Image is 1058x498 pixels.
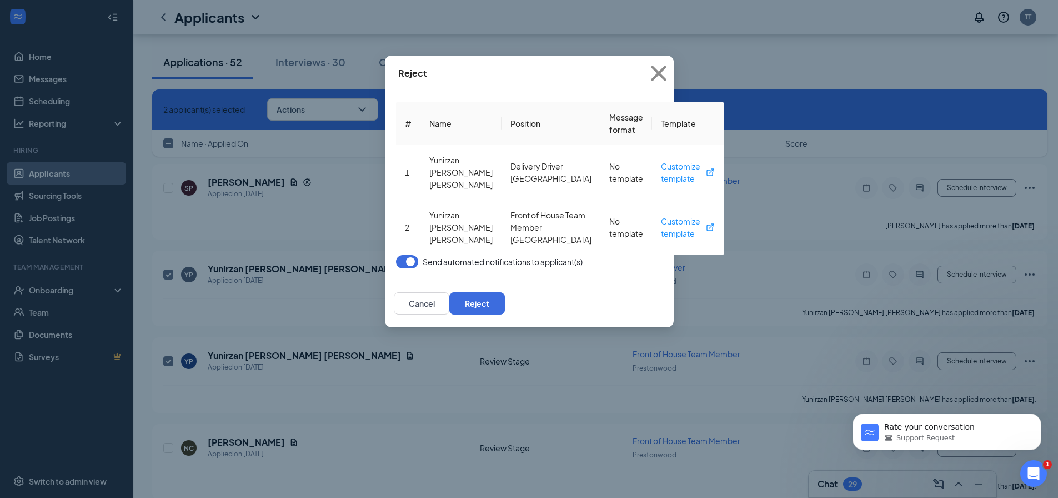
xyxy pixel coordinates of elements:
[652,102,724,145] th: Template
[609,161,643,183] span: No template
[600,102,652,145] th: Message format
[449,292,505,315] button: Reject
[661,160,715,185] span: Customize template
[1043,460,1052,469] span: 1
[420,200,502,255] td: Yunirzan [PERSON_NAME] [PERSON_NAME]
[644,56,674,91] button: Close
[661,215,715,240] span: Customize template
[423,255,583,268] span: Send automated notifications to applicant(s)
[510,233,591,246] span: [GEOGRAPHIC_DATA]
[661,215,715,240] a: Customize template ExternalLink
[661,160,715,185] a: Customize template ExternalLink
[1020,460,1047,487] iframe: Intercom live chat
[510,160,591,172] span: Delivery Driver
[405,167,409,177] span: 1
[644,58,674,88] svg: Cross
[394,292,449,315] button: Cancel
[510,209,591,233] span: Front of House Team Member
[609,216,643,238] span: No template
[706,223,715,232] svg: ExternalLink
[836,390,1058,468] iframe: Intercom notifications message
[706,168,715,177] svg: ExternalLink
[510,172,591,185] span: [GEOGRAPHIC_DATA]
[405,222,409,232] span: 2
[398,67,427,79] div: Reject
[420,102,502,145] th: Name
[502,102,600,145] th: Position
[420,145,502,200] td: Yunirzan [PERSON_NAME] [PERSON_NAME]
[396,102,420,145] th: #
